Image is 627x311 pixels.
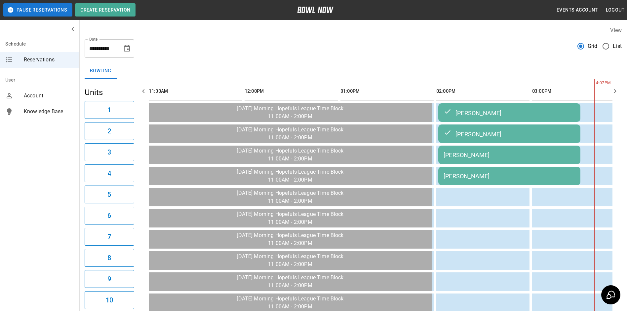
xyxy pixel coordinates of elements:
button: Create Reservation [75,3,136,17]
img: logo [297,7,333,13]
button: Logout [603,4,627,16]
button: 2 [85,122,134,140]
button: 5 [85,186,134,203]
span: 4:07PM [594,80,596,86]
h5: Units [85,87,134,98]
th: 01:00PM [340,82,434,101]
div: [PERSON_NAME] [444,130,575,138]
h6: 8 [107,253,111,263]
h6: 10 [106,295,113,305]
button: 10 [85,291,134,309]
button: 9 [85,270,134,288]
button: 4 [85,164,134,182]
span: Knowledge Base [24,108,74,116]
h6: 9 [107,274,111,284]
th: 02:00PM [436,82,529,101]
button: Events Account [554,4,601,16]
h6: 2 [107,126,111,136]
span: List [613,42,622,50]
th: 11:00AM [149,82,242,101]
button: 8 [85,249,134,267]
h6: 7 [107,231,111,242]
span: Grid [588,42,598,50]
div: [PERSON_NAME] [444,109,575,117]
label: View [610,27,622,33]
span: Reservations [24,56,74,64]
span: Account [24,92,74,100]
h6: 1 [107,105,111,115]
th: 12:00PM [245,82,338,101]
button: 6 [85,207,134,225]
h6: 4 [107,168,111,179]
button: 3 [85,143,134,161]
div: [PERSON_NAME] [444,173,575,180]
button: Pause Reservations [3,3,72,17]
button: Bowling [85,63,117,79]
button: 1 [85,101,134,119]
h6: 5 [107,189,111,200]
h6: 6 [107,210,111,221]
h6: 3 [107,147,111,157]
button: 7 [85,228,134,246]
button: Choose date, selected date is Sep 15, 2025 [120,42,134,55]
div: inventory tabs [85,63,622,79]
div: [PERSON_NAME] [444,152,575,158]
